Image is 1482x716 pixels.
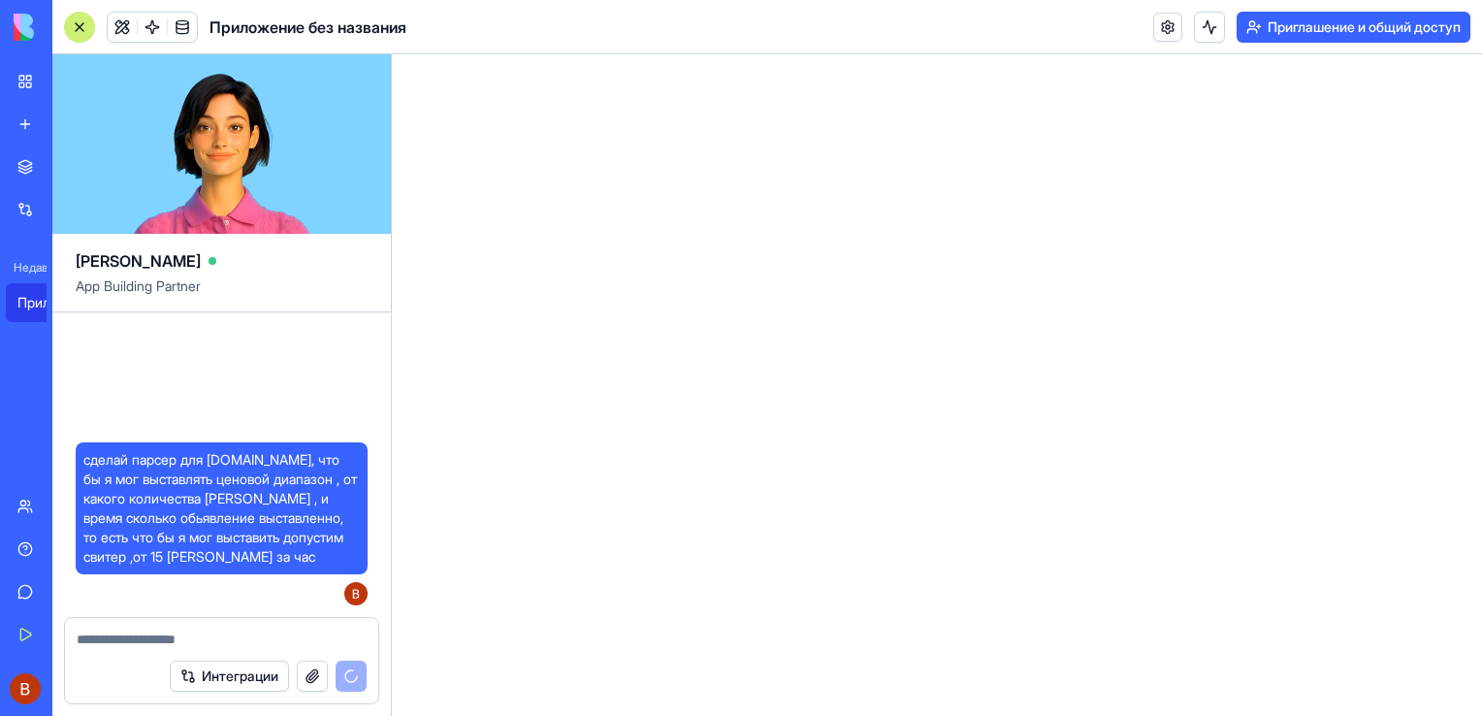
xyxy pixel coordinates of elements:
span: сделай парсер для [DOMAIN_NAME], что бы я мог выставлять ценовой диапазон , от какого количества ... [83,450,360,567]
font: Приглашение и общий доступ [1268,17,1461,37]
button: Интеграции [170,661,289,692]
a: Приложение без названия [6,283,83,322]
span: [PERSON_NAME] [76,249,201,273]
img: ACg8ocK_GXI-Zs0uFrOOscbYg7sjHhzSEDP_6omJUkfn9U5AMKn2ag=s96-c [344,582,368,605]
img: лого [14,14,134,41]
span: App Building Partner [76,277,368,311]
button: Приглашение и общий доступ [1237,12,1470,43]
font: Интеграции [202,667,278,686]
div: Приложение без названия [17,293,72,312]
span: Недавний [6,260,47,276]
img: ACg8ocK_GXI-Zs0uFrOOscbYg7sjHhzSEDP_6omJUkfn9U5AMKn2ag=s96-c [10,673,41,704]
span: Приложение без названия [209,16,406,39]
